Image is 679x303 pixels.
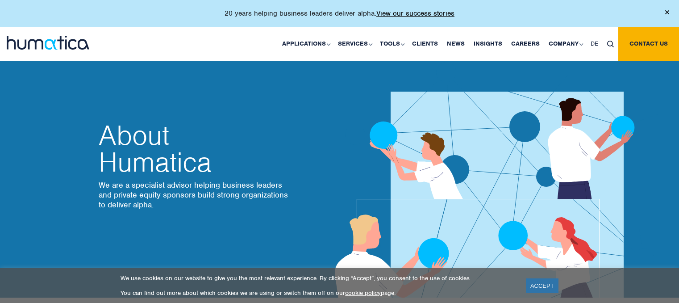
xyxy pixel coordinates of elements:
[333,27,375,61] a: Services
[375,27,408,61] a: Tools
[586,27,603,61] a: DE
[278,27,333,61] a: Applications
[591,40,598,47] span: DE
[99,180,291,210] p: We are a specialist advisor helping business leaders and private equity sponsors build strong org...
[99,122,291,176] h2: Humatica
[121,274,515,282] p: We use cookies on our website to give you the most relevant experience. By clicking “Accept”, you...
[99,122,291,149] span: About
[408,27,442,61] a: Clients
[618,27,679,61] a: Contact us
[345,289,381,297] a: cookie policy
[442,27,469,61] a: News
[308,40,659,298] img: about_banner1
[526,278,558,293] a: ACCEPT
[225,9,454,18] p: 20 years helping business leaders deliver alpha.
[544,27,586,61] a: Company
[507,27,544,61] a: Careers
[7,36,89,50] img: logo
[469,27,507,61] a: Insights
[607,41,614,47] img: search_icon
[121,289,515,297] p: You can find out more about which cookies we are using or switch them off on our page.
[376,9,454,18] a: View our success stories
